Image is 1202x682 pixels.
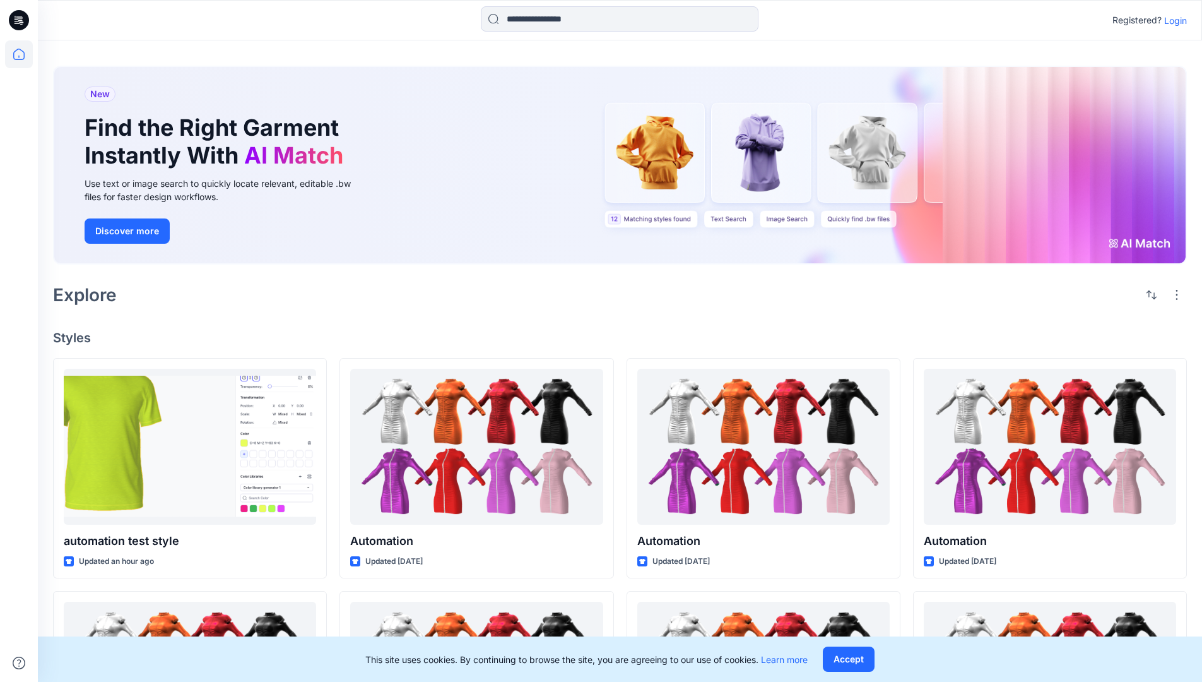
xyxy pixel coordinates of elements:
p: Login [1164,14,1187,27]
a: Learn more [761,654,808,665]
a: Automation [637,369,890,525]
a: Automation [924,369,1176,525]
p: Automation [924,532,1176,550]
h1: Find the Right Garment Instantly With [85,114,350,169]
p: Updated [DATE] [652,555,710,568]
button: Accept [823,647,875,672]
a: Automation [350,369,603,525]
p: This site uses cookies. By continuing to browse the site, you are agreeing to our use of cookies. [365,653,808,666]
span: AI Match [244,141,343,169]
p: Automation [637,532,890,550]
a: automation test style [64,369,316,525]
button: Discover more [85,218,170,244]
h2: Explore [53,285,117,305]
p: Updated an hour ago [79,555,154,568]
p: Updated [DATE] [939,555,996,568]
span: New [90,87,110,102]
p: Registered? [1112,13,1162,28]
h4: Styles [53,330,1187,345]
p: automation test style [64,532,316,550]
p: Automation [350,532,603,550]
p: Updated [DATE] [365,555,423,568]
div: Use text or image search to quickly locate relevant, editable .bw files for faster design workflows. [85,177,368,203]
